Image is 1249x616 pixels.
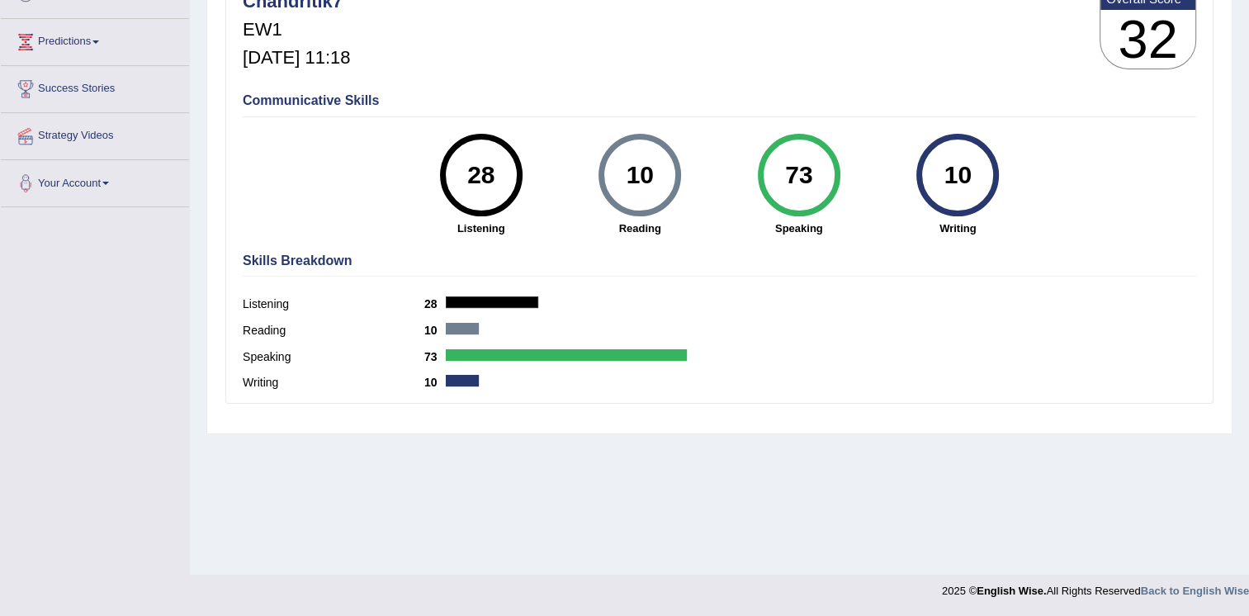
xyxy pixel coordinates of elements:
h3: 32 [1100,10,1195,69]
strong: English Wise. [977,585,1046,597]
label: Writing [243,374,424,391]
div: 10 [610,140,670,210]
strong: Speaking [728,220,871,236]
b: 73 [424,350,446,363]
a: Success Stories [1,66,189,107]
h4: Skills Breakdown [243,254,1196,268]
label: Speaking [243,348,424,366]
b: 10 [424,376,446,389]
h5: [DATE] 11:18 [243,48,350,68]
b: 10 [424,324,446,337]
a: Your Account [1,160,189,201]
div: 10 [928,140,988,210]
label: Listening [243,296,424,313]
a: Predictions [1,19,189,60]
strong: Listening [410,220,553,236]
h4: Communicative Skills [243,93,1196,108]
h5: EW1 [243,20,350,40]
div: 2025 © All Rights Reserved [942,575,1249,599]
strong: Reading [569,220,712,236]
b: 28 [424,297,446,310]
div: 73 [769,140,829,210]
div: 28 [451,140,511,210]
strong: Writing [887,220,1029,236]
a: Strategy Videos [1,113,189,154]
label: Reading [243,322,424,339]
a: Back to English Wise [1141,585,1249,597]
